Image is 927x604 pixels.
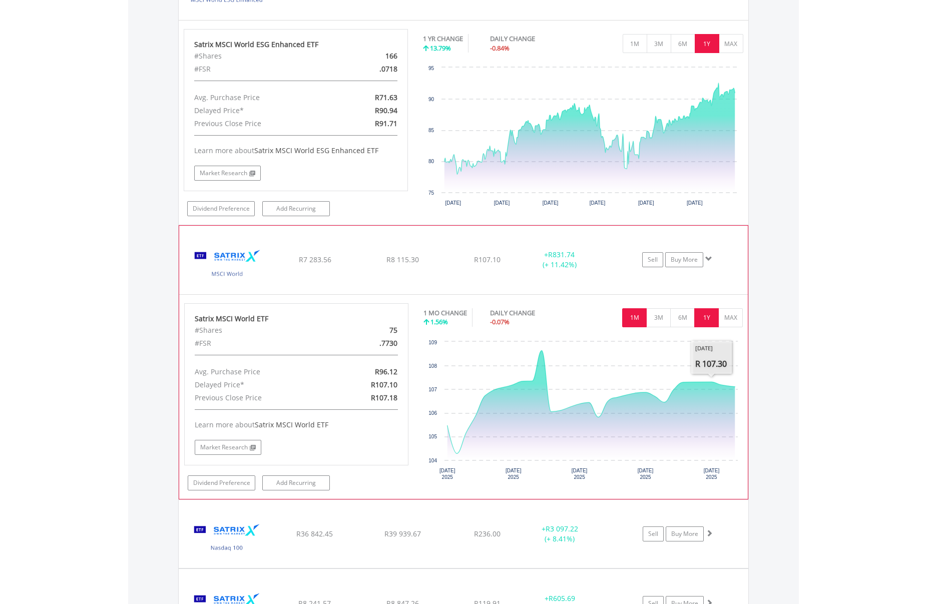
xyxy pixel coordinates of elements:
[428,97,434,102] text: 90
[522,250,597,270] div: + (+ 11.42%)
[428,410,437,416] text: 106
[184,512,270,566] img: EQU.ZA.STXNDQ.png
[386,255,419,264] span: R8 115.30
[187,117,332,130] div: Previous Close Price
[647,34,671,53] button: 3M
[474,529,501,538] span: R236.00
[195,440,261,455] a: Market Research
[428,66,434,71] text: 95
[187,201,255,216] a: Dividend Preference
[187,63,332,76] div: #FSR
[423,34,463,44] div: 1 YR CHANGE
[428,159,434,164] text: 80
[445,200,461,206] text: [DATE]
[642,252,663,267] a: Sell
[428,128,434,133] text: 85
[430,44,451,53] span: 13.79%
[430,317,448,326] span: 1.56%
[423,63,743,213] svg: Interactive chart
[490,34,570,44] div: DAILY CHANGE
[666,526,704,541] a: Buy More
[546,524,578,533] span: R3 097.22
[646,308,671,327] button: 3M
[439,468,455,480] text: [DATE] 2025
[665,252,703,267] a: Buy More
[371,380,397,389] span: R107.10
[687,200,703,206] text: [DATE]
[522,524,598,544] div: + (+ 8.41%)
[703,468,719,480] text: [DATE] 2025
[187,337,332,350] div: #FSR
[375,367,397,376] span: R96.12
[638,200,654,206] text: [DATE]
[375,119,397,128] span: R91.71
[623,34,647,53] button: 1M
[428,340,437,345] text: 109
[262,201,330,216] a: Add Recurring
[254,146,378,155] span: Satrix MSCI World ESG Enhanced ETF
[590,200,606,206] text: [DATE]
[194,40,397,50] div: Satrix MSCI World ESG Enhanced ETF
[332,324,405,337] div: 75
[188,475,255,490] a: Dividend Preference
[384,529,421,538] span: R39 939.67
[423,308,467,318] div: 1 MO CHANGE
[428,387,437,392] text: 107
[255,420,328,429] span: Satrix MSCI World ETF
[718,308,743,327] button: MAX
[428,434,437,439] text: 105
[299,255,331,264] span: R7 283.56
[548,250,575,259] span: R831.74
[423,337,743,487] svg: Interactive chart
[543,200,559,206] text: [DATE]
[332,337,405,350] div: .7730
[505,468,521,480] text: [DATE] 2025
[671,34,695,53] button: 6M
[494,200,510,206] text: [DATE]
[195,314,398,324] div: Satrix MSCI World ETF
[332,63,405,76] div: .0718
[428,458,437,463] text: 104
[549,593,575,603] span: R605.69
[375,106,397,115] span: R90.94
[428,190,434,196] text: 75
[332,50,405,63] div: 166
[490,308,570,318] div: DAILY CHANGE
[195,420,398,430] div: Learn more about
[474,255,501,264] span: R107.10
[490,44,510,53] span: -0.84%
[637,468,653,480] text: [DATE] 2025
[490,317,510,326] span: -0.07%
[719,34,743,53] button: MAX
[694,308,719,327] button: 1Y
[428,363,437,369] text: 108
[423,337,743,487] div: Chart. Highcharts interactive chart.
[670,308,695,327] button: 6M
[184,238,270,291] img: EQU.ZA.STXWDM.png
[695,34,719,53] button: 1Y
[643,526,664,541] a: Sell
[262,475,330,490] a: Add Recurring
[187,104,332,117] div: Delayed Price*
[187,378,332,391] div: Delayed Price*
[194,166,261,181] a: Market Research
[187,365,332,378] div: Avg. Purchase Price
[371,393,397,402] span: R107.18
[194,146,397,156] div: Learn more about
[622,308,647,327] button: 1M
[187,324,332,337] div: #Shares
[187,50,332,63] div: #Shares
[375,93,397,102] span: R71.63
[571,468,587,480] text: [DATE] 2025
[423,63,743,213] div: Chart. Highcharts interactive chart.
[187,91,332,104] div: Avg. Purchase Price
[187,391,332,404] div: Previous Close Price
[296,529,333,538] span: R36 842.45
